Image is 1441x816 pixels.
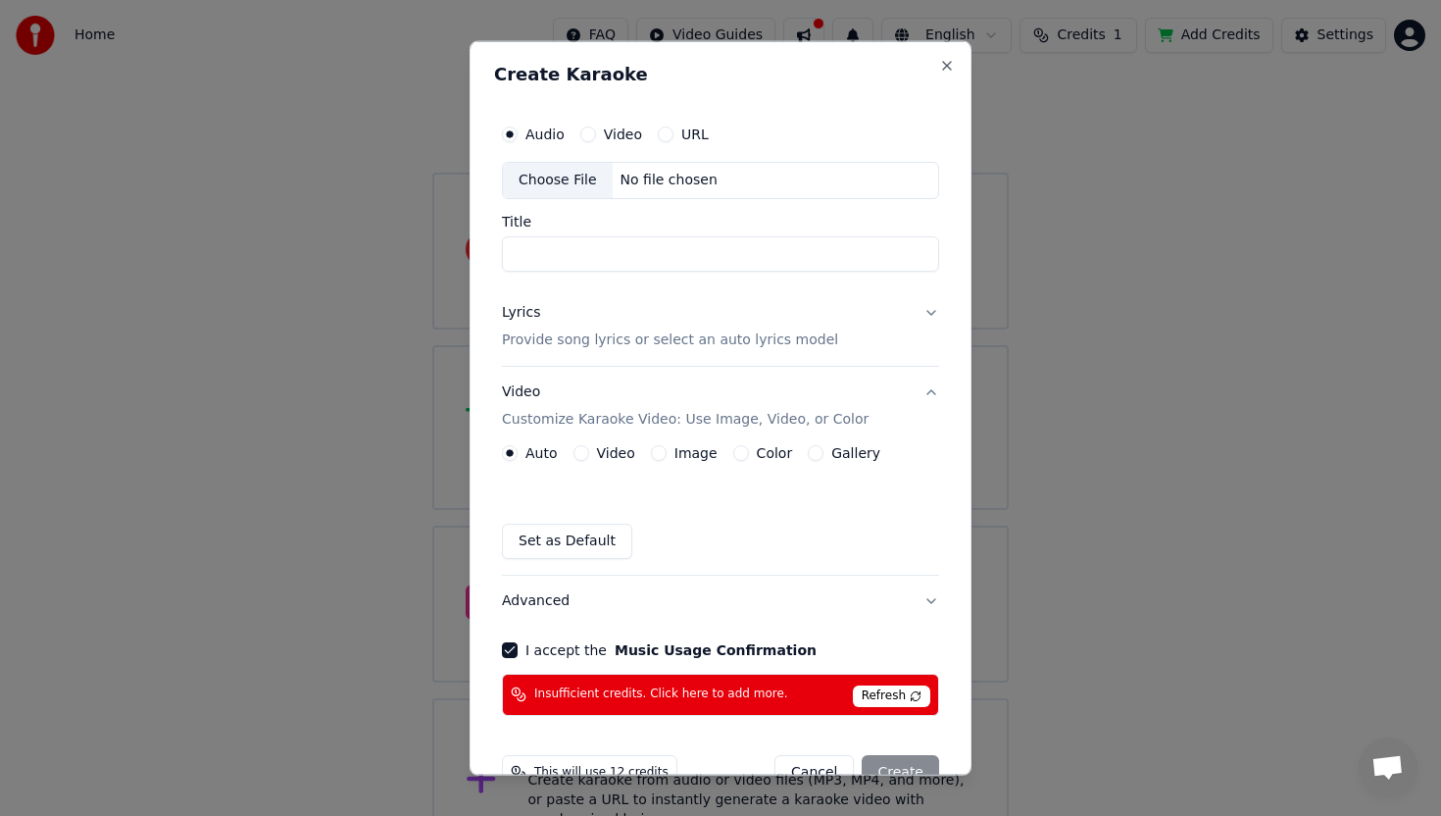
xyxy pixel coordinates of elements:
[774,754,854,790] button: Cancel
[831,446,880,460] label: Gallery
[502,287,939,366] button: LyricsProvide song lyrics or select an auto lyrics model
[615,643,817,657] button: I accept the
[681,127,709,141] label: URL
[502,445,939,575] div: VideoCustomize Karaoke Video: Use Image, Video, or Color
[757,446,793,460] label: Color
[853,686,930,707] span: Refresh
[534,764,669,780] span: This will use 12 credits
[503,163,613,198] div: Choose File
[502,215,939,229] label: Title
[525,446,558,460] label: Auto
[604,127,642,141] label: Video
[502,331,838,350] p: Provide song lyrics or select an auto lyrics model
[525,643,817,657] label: I accept the
[502,410,869,430] p: Customize Karaoke Video: Use Image, Video, or Color
[502,382,869,430] div: Video
[502,303,540,323] div: Lyrics
[502,367,939,445] button: VideoCustomize Karaoke Video: Use Image, Video, or Color
[502,524,632,559] button: Set as Default
[534,687,788,702] span: Insufficient credits. Click here to add more.
[597,446,635,460] label: Video
[525,127,565,141] label: Audio
[502,576,939,627] button: Advanced
[494,66,947,83] h2: Create Karaoke
[613,171,725,190] div: No file chosen
[674,446,718,460] label: Image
